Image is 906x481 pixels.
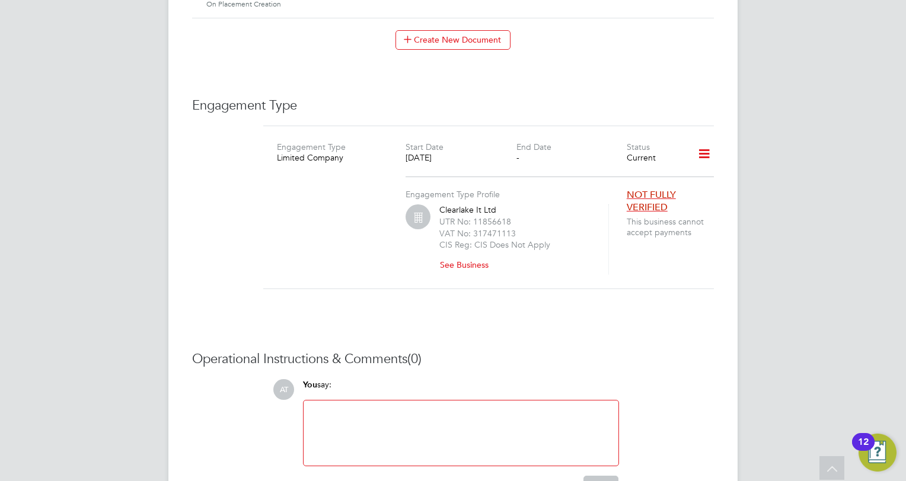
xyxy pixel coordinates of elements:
div: 12 [858,442,869,457]
div: Current [627,152,682,163]
label: Start Date [406,142,444,152]
label: VAT No: 317471113 [439,228,516,239]
div: say: [303,379,619,400]
button: Open Resource Center, 12 new notifications [859,434,897,472]
span: (0) [407,351,422,367]
h3: Engagement Type [192,97,714,114]
span: This business cannot accept payments [627,216,719,238]
label: Engagement Type [277,142,346,152]
button: See Business [439,255,498,274]
label: CIS Reg: CIS Does Not Apply [439,239,550,250]
label: Engagement Type Profile [406,189,500,200]
span: NOT FULLY VERIFIED [627,189,676,213]
div: [DATE] [406,152,516,163]
div: Limited Company [277,152,387,163]
div: Clearlake It Ltd [439,204,594,274]
label: UTR No: 11856618 [439,216,511,227]
label: Status [627,142,650,152]
label: End Date [516,142,551,152]
span: You [303,380,317,390]
div: - [516,152,627,163]
h3: Operational Instructions & Comments [192,351,714,368]
button: Create New Document [395,30,511,49]
span: AT [273,379,294,400]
